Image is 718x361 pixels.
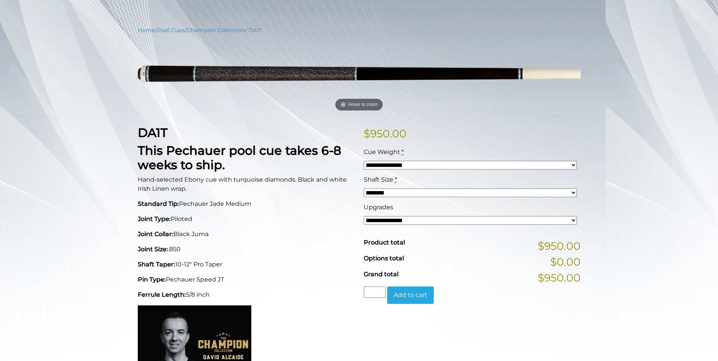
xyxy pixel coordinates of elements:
p: 10-12" Pro Taper [138,260,355,269]
input: Product quantity [364,286,386,298]
p: Black Juma [138,230,355,239]
abbr: required [402,148,404,156]
span: Upgrades [364,204,393,211]
strong: Joint Collar: [138,230,173,238]
strong: DA1T [138,125,168,140]
button: Add to cart [387,286,434,304]
strong: This Pechauer pool cue takes 6-8 weeks to ship. [138,143,341,172]
strong: Ferrule Length: [138,291,186,298]
p: Pechauer Speed JT [138,275,355,284]
strong: Joint Size: [138,246,168,253]
strong: Standard Tip: [138,200,179,207]
span: Grand total [364,271,399,278]
strong: Pin Type: [138,276,166,283]
strong: Joint Type: [138,215,171,223]
p: .850 [138,245,355,254]
p: Pechauer Jade Medium [138,199,355,209]
span: Cue Weight [364,148,400,156]
p: Piloted [138,215,355,224]
span: Options total [364,255,404,262]
bdi: 950.00 [364,127,407,140]
nav: Breadcrumb [138,26,581,34]
span: $950.00 [538,270,581,286]
span: $0.00 [550,254,581,270]
a: Home [138,27,155,34]
img: DA1T-UPDATED.png [138,40,581,114]
abbr: required [395,176,397,183]
span: Product total [364,239,405,246]
span: $ [364,127,370,140]
a: Pool Cues [157,27,185,34]
strong: Shaft Taper: [138,261,175,268]
a: Champion Collection [187,27,245,34]
span: Hand-selected Ebony cue with turquoise diamonds. Black and white Irish Linen wrap. [138,176,347,192]
span: Shaft Size [364,176,393,183]
span: $950.00 [538,238,581,254]
p: 5/8 inch [138,290,355,299]
a: Hover to zoom [138,40,581,114]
